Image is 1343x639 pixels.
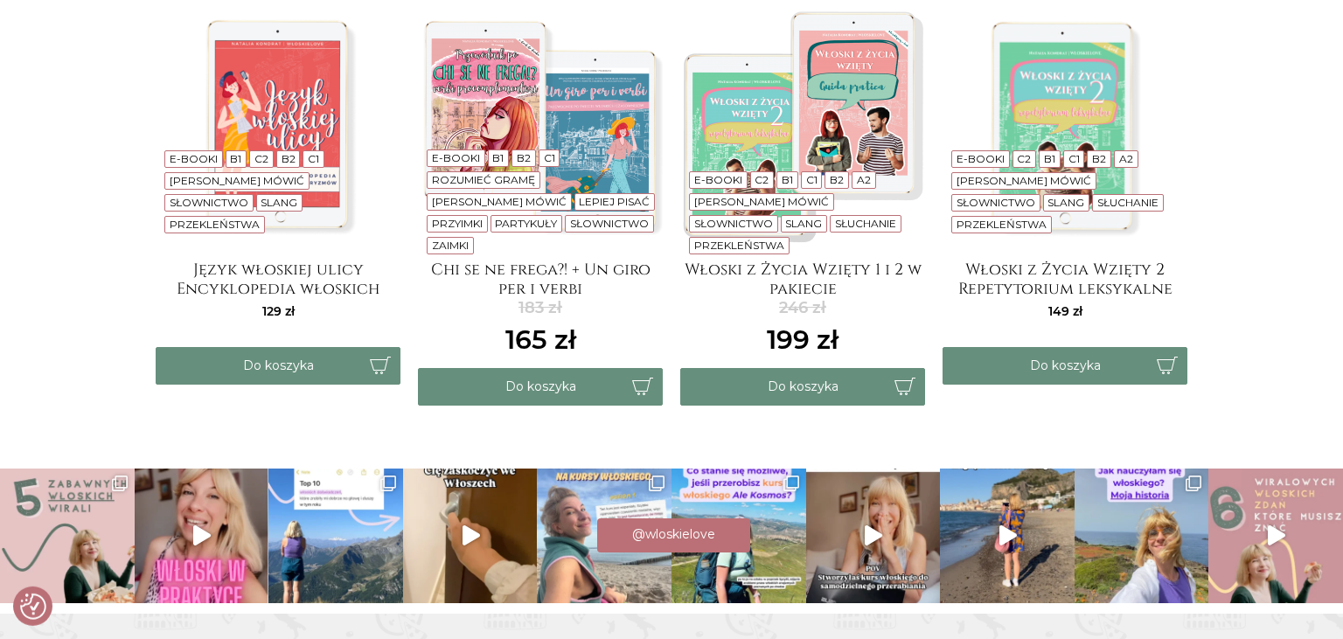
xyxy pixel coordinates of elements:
[940,469,1075,603] img: 👌 Skomentuj KURS żeby dostać ofertę moich kursów wideo, zapisy trwają! 🛑 Włoski to nie jest bułka...
[432,151,480,164] a: E-booki
[1097,196,1159,209] a: Słuchanie
[680,368,925,406] button: Do koszyka
[632,526,715,542] span: @wloskielove
[432,217,483,230] a: Przyimki
[537,469,671,603] img: Jeszce tylko dzisiaj, sobota, piątek i poniedziałek żeby dołączyć do Ale Kosmos, który bierze Was...
[806,469,941,603] img: Reżyserowane, ale szczerze 🥹 Uczucie kiedy po wielu miesiącach pracy zamykasz oczy, rzucasz efekt...
[579,195,650,208] a: Lepiej pisać
[1092,152,1106,165] a: B2
[463,525,480,545] svg: Play
[1268,525,1285,545] svg: Play
[785,217,822,230] a: Slang
[193,525,211,545] svg: Play
[943,347,1187,385] button: Do koszyka
[418,260,663,295] a: Chi se ne frega?! + Un giro per i verbi
[671,469,806,603] img: Osoby, które się już uczycie: Co stało się dla Was możliwe dzięki włoskiemu? ⬇️ Napiszcie! To tyl...
[957,152,1005,165] a: E-booki
[1208,469,1343,603] img: @wloskielove @wloskielove @wloskielove Ad.1 nie zacheca do kupna tylko pani zapomniala cytryn@😉
[694,173,742,186] a: E-booki
[943,260,1187,295] a: Włoski z Życia Wzięty 2 Repetytorium leksykalne
[1075,469,1209,603] a: Clone
[694,239,784,252] a: Przekleństwa
[1119,152,1133,165] a: A2
[254,152,268,165] a: C2
[20,594,46,620] img: Revisit consent button
[806,469,941,603] a: Play
[112,476,128,491] svg: Clone
[432,195,567,208] a: [PERSON_NAME] mówić
[940,469,1075,603] a: Play
[544,151,555,164] a: C1
[170,152,218,165] a: E-booki
[957,218,1047,231] a: Przekleństwa
[20,594,46,620] button: Preferencje co do zgód
[671,469,806,603] a: Clone
[694,195,829,208] a: [PERSON_NAME] mówić
[694,217,773,230] a: Słownictwo
[767,320,839,359] ins: 199
[170,218,260,231] a: Przekleństwa
[957,196,1035,209] a: Słownictwo
[135,469,269,603] a: Play
[755,173,769,186] a: C2
[403,469,538,603] a: Play
[1075,469,1209,603] img: To nie była prosta droga, co roku zmieniał się nauczyciel, nie miałam konwersacji i nie było taki...
[1186,476,1201,491] svg: Clone
[957,174,1091,187] a: [PERSON_NAME] mówić
[517,151,531,164] a: B2
[380,476,396,491] svg: Clone
[308,152,319,165] a: C1
[806,173,818,186] a: C1
[680,260,925,295] a: Włoski z Życia Wzięty 1 i 2 w pakiecie
[156,260,400,295] a: Język włoskiej ulicy Encyklopedia włoskich wulgaryzmów
[170,174,304,187] a: [PERSON_NAME] mówić
[230,152,241,165] a: B1
[505,320,576,359] ins: 165
[268,469,403,603] a: Clone
[570,217,649,230] a: Słownictwo
[999,525,1017,545] svg: Play
[505,296,576,320] del: 183
[1044,152,1055,165] a: B1
[135,469,269,603] img: Od lat chciałam Wam o tym powiedzieć 🙈🤭🤭 to może mało “rolkowa” rolka, ale zamiast szukać formy p...
[597,518,750,552] a: Instagram @wloskielove
[403,469,538,603] img: 1) W wielu barach i innych lokalach z jedzeniem za ladą najpierw płacimy przy kasie za to, co chc...
[1208,469,1343,603] a: Play
[170,196,248,209] a: Słownictwo
[432,173,535,186] a: Rozumieć gramę
[649,476,665,491] svg: Clone
[835,217,896,230] a: Słuchanie
[418,368,663,406] button: Do koszyka
[1068,152,1080,165] a: C1
[857,173,871,186] a: A2
[262,303,295,319] span: 129
[767,296,839,320] del: 246
[782,173,793,186] a: B1
[537,469,671,603] a: Clone
[865,525,882,545] svg: Play
[282,152,296,165] a: B2
[783,476,799,491] svg: Clone
[261,196,297,209] a: Slang
[492,151,504,164] a: B1
[830,173,844,186] a: B2
[1017,152,1031,165] a: C2
[1048,303,1082,319] span: 149
[268,469,403,603] img: Tak naprawdę to nie koniec bo był i strach przed burzą w namiocie i przekroczenie kolejnej granic...
[1047,196,1084,209] a: Slang
[156,347,400,385] button: Do koszyka
[495,217,557,230] a: Partykuły
[432,239,469,252] a: Zaimki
